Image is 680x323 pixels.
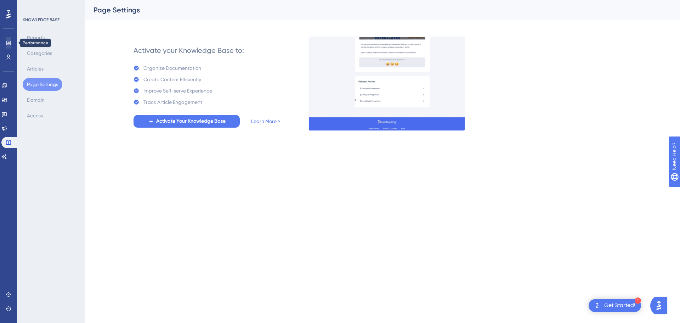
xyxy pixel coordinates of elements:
div: KNOWLEDGE BASE [23,17,59,23]
button: Articles [23,62,48,75]
button: Page Settings [23,78,62,91]
div: Open Get Started! checklist, remaining modules: 1 [589,299,641,312]
button: Access [23,109,47,122]
iframe: UserGuiding AI Assistant Launcher [650,295,671,316]
div: Activate your Knowledge Base to: [134,45,244,55]
img: launcher-image-alternative-text [593,301,601,310]
div: Improve Self-serve Experience [143,87,212,95]
img: a27db7f7ef9877a438c7956077c236be.gif [308,37,465,131]
div: Track Article Engagement [143,98,202,106]
button: Reports [23,31,49,44]
div: Organize Documentation [143,64,201,72]
button: Domain [23,94,49,106]
div: Get Started! [604,302,635,310]
div: Create Content Efficiently [143,75,201,84]
button: Activate Your Knowledge Base [134,115,240,128]
a: Learn More > [251,117,280,126]
div: Page Settings [93,5,654,15]
span: Activate Your Knowledge Base [156,117,226,126]
span: Need Help? [17,2,44,10]
button: Categories [23,47,56,60]
div: 1 [635,297,641,304]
